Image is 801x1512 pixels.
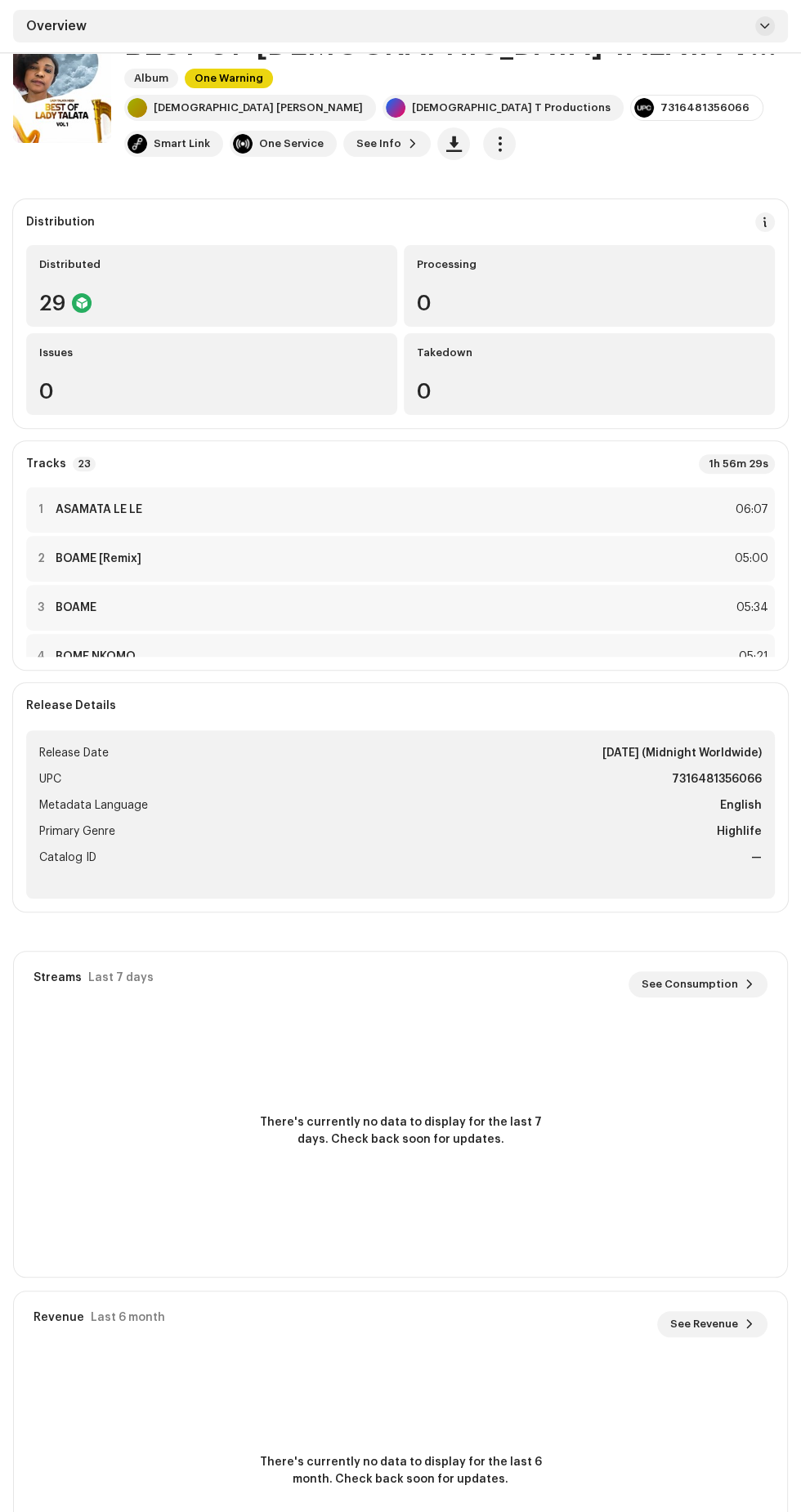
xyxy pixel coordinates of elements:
div: 05:34 [732,598,768,618]
div: Processing [417,258,762,271]
span: See Consumption [642,968,738,1001]
button: See Info [343,131,431,157]
div: 05:00 [732,549,768,569]
p-badge: 23 [73,457,96,471]
img: 8f7326ad-cbf2-41de-888e-4db5d32b03e9 [13,45,111,143]
span: Catalog ID [39,848,96,868]
strong: Release Details [26,699,116,712]
div: One Service [259,137,324,150]
span: See Revenue [670,1308,738,1340]
button: See Consumption [629,971,767,997]
div: Last 6 month [91,1311,165,1324]
div: 7316481356066 [660,101,750,114]
div: Issues [39,346,384,359]
div: Smart Link [154,137,210,150]
span: There's currently no data to display for the last 6 month. Check back soon for updates. [253,1454,548,1488]
div: Distribution [26,216,95,229]
span: Release Date [39,743,109,763]
strong: Tracks [26,457,66,471]
strong: Highlife [717,822,762,841]
div: Streams [34,971,82,984]
strong: BOAME [Remix] [56,552,141,565]
button: See Revenue [657,1311,767,1337]
span: Overview [26,20,87,33]
strong: BOME NKOMO [56,650,136,663]
div: 06:07 [732,500,768,520]
span: See Info [356,127,401,160]
strong: BOAME [56,601,96,614]
div: 1h 56m 29s [699,454,775,474]
strong: [DATE] (Midnight Worldwide) [602,743,762,763]
strong: ASAMATA LE LE [56,503,142,516]
div: Takedown [417,346,762,359]
span: Metadata Language [39,796,148,815]
span: UPC [39,769,61,789]
div: [DEMOGRAPHIC_DATA] [PERSON_NAME] [154,101,363,114]
div: [DEMOGRAPHIC_DATA] T Productions [412,101,611,114]
span: There's currently no data to display for the last 7 days. Check back soon for updates. [253,1114,548,1148]
strong: 7316481356066 [672,769,762,789]
div: Distributed [39,258,384,271]
div: 05:21 [732,647,768,667]
div: Last 7 days [88,971,154,984]
strong: — [751,848,762,868]
span: Album [124,69,178,88]
div: Revenue [34,1311,84,1324]
span: One Warning [185,69,273,88]
strong: English [720,796,762,815]
span: Primary Genre [39,822,115,841]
